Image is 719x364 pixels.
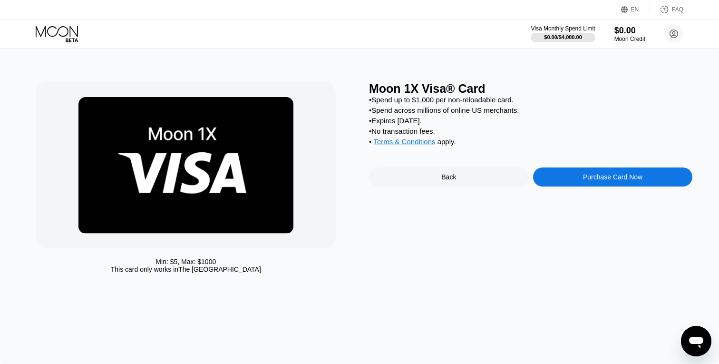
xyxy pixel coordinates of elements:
div: FAQ [650,5,683,14]
div: EN [631,6,639,13]
div: EN [621,5,650,14]
div: This card only works in The [GEOGRAPHIC_DATA] [111,266,261,273]
div: • Spend across millions of online US merchants. [369,106,692,114]
div: $0.00 / $4,000.00 [544,34,582,40]
div: Purchase Card Now [533,167,693,187]
div: • apply . [369,138,692,148]
div: • No transaction fees. [369,127,692,135]
div: FAQ [672,6,683,13]
div: Moon Credit [614,36,645,42]
div: Back [369,167,529,187]
div: Min: $ 5 , Max: $ 1000 [155,258,216,266]
div: Visa Monthly Spend Limit [531,25,595,32]
div: $0.00Moon Credit [614,26,645,42]
div: • Expires [DATE]. [369,117,692,125]
span: Terms & Conditions [373,138,435,146]
div: • Spend up to $1,000 per non-reloadable card. [369,96,692,104]
iframe: Button to launch messaging window [681,326,711,356]
div: Moon 1X Visa® Card [369,82,692,96]
div: Purchase Card Now [583,173,642,181]
div: Visa Monthly Spend Limit$0.00/$4,000.00 [531,25,595,42]
div: Back [441,173,456,181]
div: Terms & Conditions [373,138,435,148]
div: $0.00 [614,26,645,36]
